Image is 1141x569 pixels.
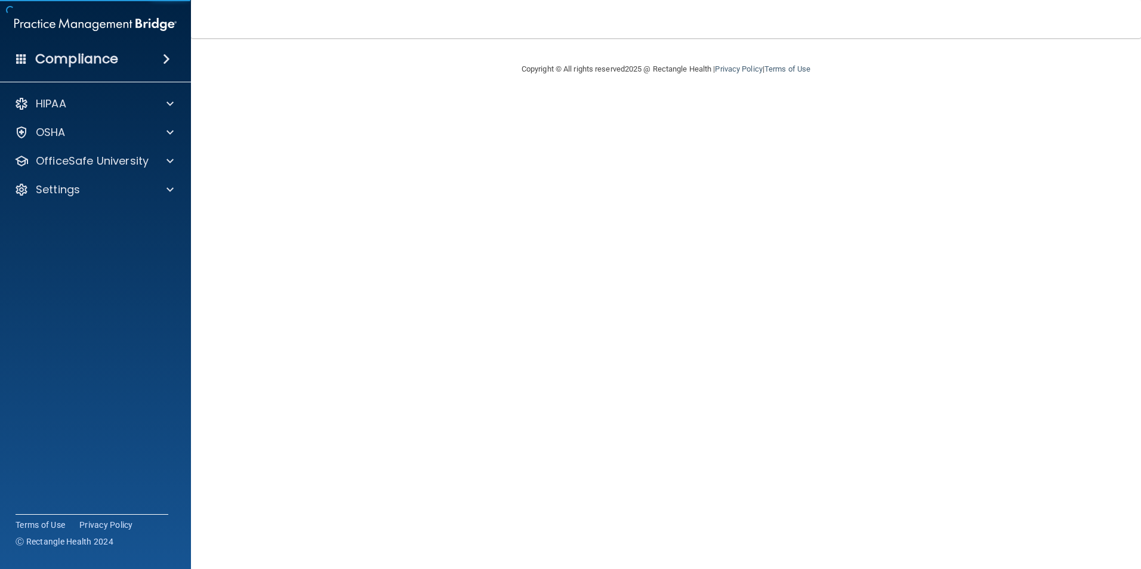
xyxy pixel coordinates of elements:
a: Terms of Use [764,64,810,73]
p: HIPAA [36,97,66,111]
a: OfficeSafe University [14,154,174,168]
img: PMB logo [14,13,177,36]
p: Settings [36,183,80,197]
a: Privacy Policy [715,64,762,73]
p: OfficeSafe University [36,154,149,168]
div: Copyright © All rights reserved 2025 @ Rectangle Health | | [448,50,884,88]
a: OSHA [14,125,174,140]
a: HIPAA [14,97,174,111]
h4: Compliance [35,51,118,67]
a: Terms of Use [16,519,65,531]
p: OSHA [36,125,66,140]
span: Ⓒ Rectangle Health 2024 [16,536,113,548]
a: Settings [14,183,174,197]
a: Privacy Policy [79,519,133,531]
